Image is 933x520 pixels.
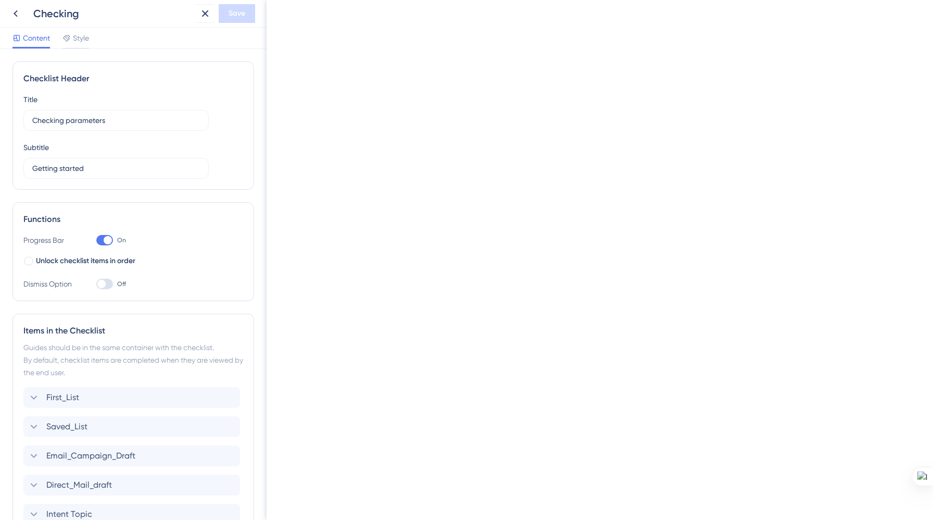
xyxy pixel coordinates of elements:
span: First_List [46,391,79,404]
div: Items in the Checklist [23,325,243,337]
div: Subtitle [23,141,49,154]
div: Checklist Header [23,72,243,85]
span: Off [117,280,126,288]
span: Content [23,32,50,44]
div: Progress Bar [23,234,75,246]
button: Save [219,4,255,23]
span: Direct_Mail_draft [46,479,112,491]
input: Header 1 [32,115,200,126]
div: Checking [33,6,192,21]
div: Dismiss Option [23,278,75,290]
div: Guides should be in the same container with the checklist. By default, checklist items are comple... [23,341,243,379]
input: Header 2 [32,163,200,174]
span: On [117,236,126,244]
span: Unlock checklist items in order [36,255,135,267]
span: Email_Campaign_Draft [46,450,135,462]
span: Style [73,32,89,44]
div: Functions [23,213,243,226]
div: Title [23,93,37,106]
span: Saved_List [46,420,87,433]
span: Save [229,7,245,20]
